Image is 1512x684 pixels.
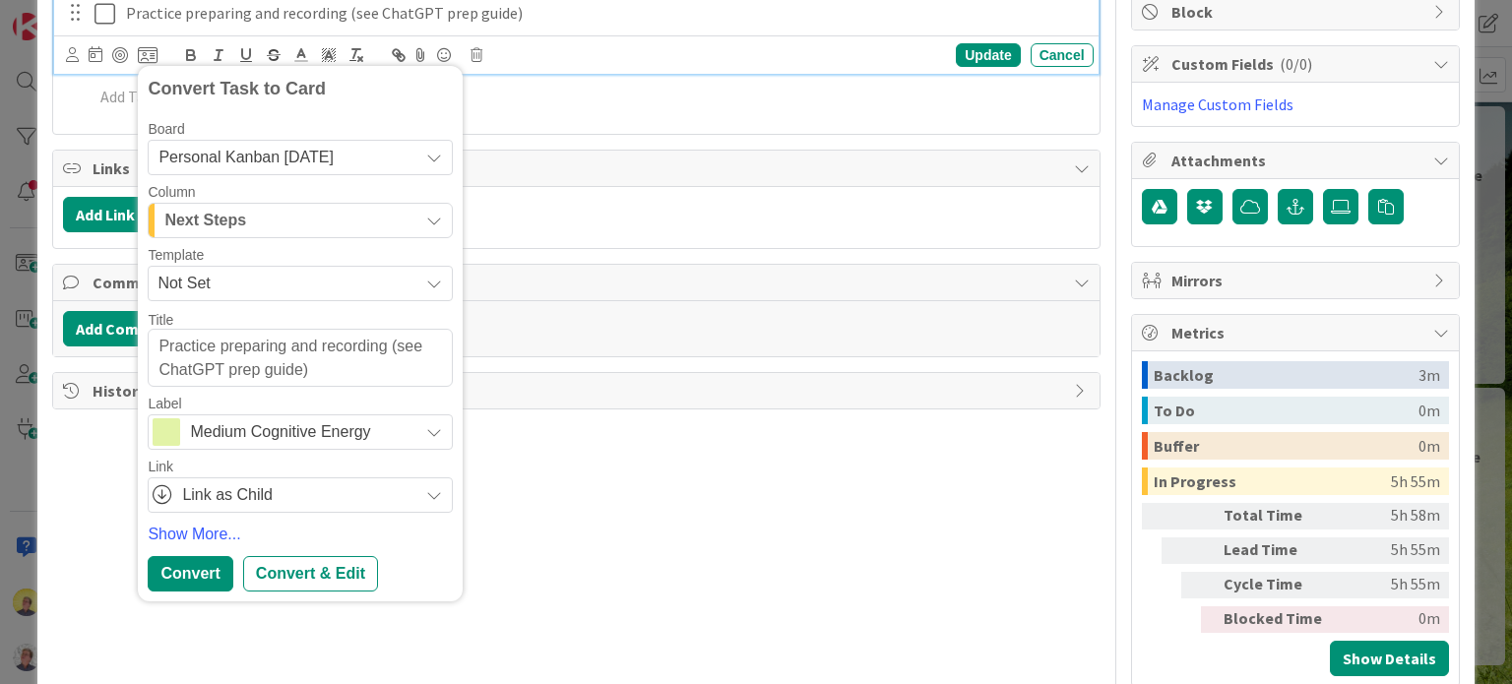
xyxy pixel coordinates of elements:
span: Links [93,156,1063,180]
div: Cycle Time [1224,572,1332,598]
p: Practice preparing and recording (see ChatGPT prep guide) [126,2,1086,25]
div: Backlog [1154,361,1418,389]
label: Title [148,311,173,329]
span: Custom Fields [1171,52,1423,76]
div: 5h 58m [1340,503,1440,529]
div: Convert & Edit [243,556,378,591]
span: Column [148,185,195,199]
div: 0m [1340,606,1440,633]
span: History [93,379,1063,403]
span: Link as Child [182,481,409,509]
textarea: Practice preparing and recording (see ChatGPT prep guide) [148,329,453,388]
button: Next Steps [148,203,453,238]
div: Lead Time [1224,537,1332,564]
span: Mirrors [1171,269,1423,292]
span: ( 0/0 ) [1280,54,1312,74]
span: Next Steps [164,208,246,233]
div: Convert [148,556,232,591]
span: Link [148,460,173,473]
span: Not Set [157,271,404,296]
div: 5h 55m [1340,572,1440,598]
div: Update [956,43,1020,67]
div: Total Time [1224,503,1332,529]
span: Medium Cognitive Energy [190,418,409,446]
span: Attachments [1171,149,1423,172]
div: Convert Task to Card [148,76,453,102]
div: Cancel [1031,43,1094,67]
button: Add Comment [63,311,190,346]
span: Comments [93,271,1063,294]
div: 0m [1418,397,1440,424]
div: In Progress [1154,467,1391,495]
a: Manage Custom Fields [1142,94,1293,114]
button: Add Link [63,197,171,232]
div: Buffer [1154,432,1418,460]
div: 3m [1418,361,1440,389]
div: 0m [1418,432,1440,460]
span: Board [148,122,184,136]
span: Template [148,248,204,262]
a: Show More... [148,523,453,546]
span: Metrics [1171,321,1423,344]
div: Blocked Time [1224,606,1332,633]
div: 5h 55m [1391,467,1440,495]
div: To Do [1154,397,1418,424]
div: 5h 55m [1340,537,1440,564]
span: Personal Kanban [DATE] [158,149,334,165]
button: Show Details [1330,641,1449,676]
span: Label [148,397,181,410]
